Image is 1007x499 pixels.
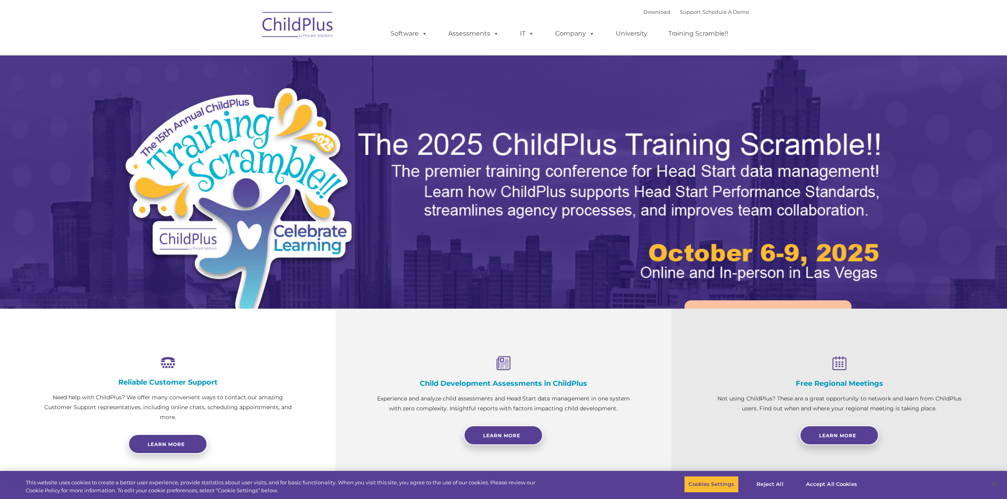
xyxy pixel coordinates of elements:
a: Software [383,26,435,42]
a: Learn More [685,300,851,345]
button: Reject All [745,476,795,493]
a: Company [547,26,603,42]
span: Phone number [110,85,144,91]
h4: Reliable Customer Support [40,378,296,387]
a: Learn More [464,425,543,445]
a: University [608,26,655,42]
span: Learn More [819,433,856,438]
a: Assessments [440,26,507,42]
div: This website uses cookies to create a better user experience, provide statistics about user visit... [26,479,554,494]
h4: Child Development Assessments in ChildPlus [375,379,632,388]
p: Not using ChildPlus? These are a great opportunity to network and learn from ChildPlus users. Fin... [711,394,967,414]
span: Learn more [148,441,185,447]
a: Learn More [800,425,879,445]
span: Learn More [483,433,520,438]
a: IT [512,26,542,42]
button: Accept All Cookies [802,476,861,493]
button: Cookies Settings [684,476,738,493]
button: Close [986,476,1003,493]
a: Learn more [128,434,207,454]
a: Schedule A Demo [702,9,749,15]
a: Download [643,9,670,15]
a: Support [680,9,701,15]
h4: Free Regional Meetings [711,379,967,388]
p: Need help with ChildPlus? We offer many convenient ways to contact our amazing Customer Support r... [40,393,296,422]
a: Training Scramble!! [660,26,736,42]
span: Last name [110,52,134,58]
font: | [643,9,749,15]
img: ChildPlus by Procare Solutions [258,6,338,46]
p: Experience and analyze child assessments and Head Start data management in one system with zero c... [375,394,632,414]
